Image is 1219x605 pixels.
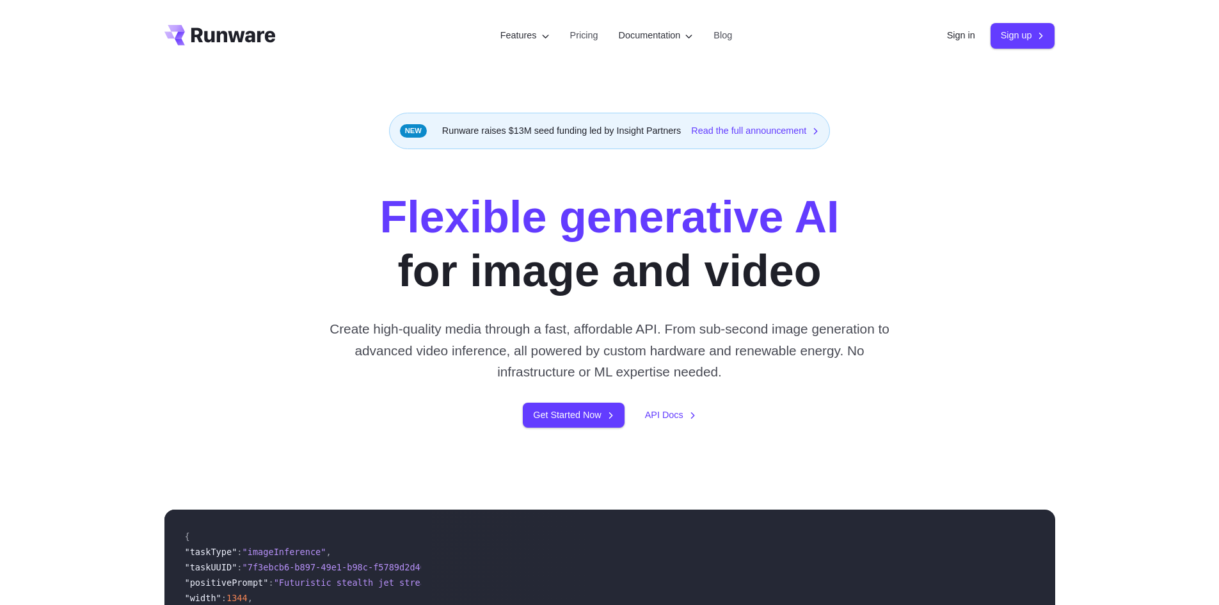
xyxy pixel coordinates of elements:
[248,593,253,603] span: ,
[243,562,442,572] span: "7f3ebcb6-b897-49e1-b98c-f5789d2d40d7"
[185,531,190,542] span: {
[500,28,550,43] label: Features
[326,547,331,557] span: ,
[619,28,694,43] label: Documentation
[268,577,273,588] span: :
[324,318,895,382] p: Create high-quality media through a fast, affordable API. From sub-second image generation to adv...
[221,593,227,603] span: :
[379,192,839,242] strong: Flexible generative AI
[379,190,839,298] h1: for image and video
[237,547,242,557] span: :
[645,408,696,423] a: API Docs
[570,28,598,43] a: Pricing
[713,28,732,43] a: Blog
[164,25,276,45] a: Go to /
[227,593,248,603] span: 1344
[237,562,242,572] span: :
[991,23,1055,48] a: Sign up
[185,562,237,572] span: "taskUUID"
[389,113,831,149] div: Runware raises $13M seed funding led by Insight Partners
[947,28,975,43] a: Sign in
[523,403,624,428] a: Get Started Now
[691,124,819,138] a: Read the full announcement
[185,593,221,603] span: "width"
[185,577,269,588] span: "positivePrompt"
[243,547,326,557] span: "imageInference"
[185,547,237,557] span: "taskType"
[274,577,751,588] span: "Futuristic stealth jet streaking through a neon-lit cityscape with glowing purple exhaust"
